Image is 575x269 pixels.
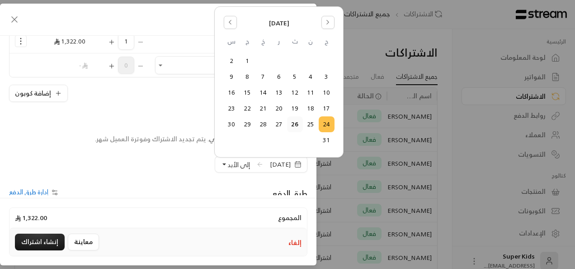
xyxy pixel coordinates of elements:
th: السبت [224,37,240,53]
button: الأربعاء, أغسطس 27, 2025 [272,117,287,132]
button: الجمعة, أغسطس 29, 2025 [240,117,255,132]
button: الأربعاء, أغسطس 20, 2025 [272,101,287,116]
button: الجمعة, أغسطس 15, 2025 [240,85,255,100]
button: إضافة كوبون [9,85,68,102]
span: طرق الدفع [272,186,307,201]
button: الاثنين, أغسطس 11, 2025 [303,85,318,100]
span: إدارة طرق الدفع [9,186,48,197]
span: 1 [118,33,134,50]
button: الأحد, أغسطس 24, 2025, selected [319,117,334,132]
button: معاينة [68,234,99,250]
button: الأربعاء, أغسطس 13, 2025 [272,85,287,100]
span: 0 [118,57,134,74]
table: Selected Products [9,12,307,77]
td: - [32,53,91,77]
th: الأحد [319,37,335,53]
button: الخميس, أغسطس 7, 2025 [256,69,271,84]
button: إنشاء اشتراك [15,234,65,250]
button: الثلاثاء, أغسطس 19, 2025 [287,101,302,116]
button: الثلاثاء, أغسطس 5, 2025 [287,69,302,84]
button: الأربعاء, أغسطس 6, 2025 [272,69,287,84]
button: Go to the Next Month [321,16,335,29]
button: السبت, أغسطس 30, 2025 [224,117,239,132]
span: 1,322.00 [15,213,47,222]
table: أغسطس 2025 [224,37,335,148]
th: الاثنين [303,37,319,53]
button: الجمعة, أغسطس 22, 2025 [240,101,255,116]
button: السبت, أغسطس 9, 2025 [224,69,239,84]
button: الأحد, أغسطس 17, 2025 [319,101,334,116]
button: الاثنين, أغسطس 25, 2025 [303,117,318,132]
span: 1,322.00 [54,35,85,47]
button: Open [155,60,166,71]
span: ولا ينتهي [209,133,237,144]
button: الجمعة, أغسطس 8, 2025 [240,69,255,84]
span: [DATE] [269,19,289,28]
span: المجموع [278,213,302,222]
span: [DATE] [270,160,291,169]
button: السبت, أغسطس 23, 2025 [224,101,239,116]
th: الجمعة [240,37,255,53]
button: Today, الثلاثاء, أغسطس 26, 2025 [287,117,302,132]
div: مدة الاشتراك [95,116,307,129]
th: الخميس [255,37,271,53]
th: الثلاثاء [287,37,303,53]
button: إلغاء [288,238,302,247]
div: يبدأ الاشتراك في . يتم تجديد الاشتراك وفوترة العميل شهر. [95,134,307,144]
button: الخميس, أغسطس 28, 2025 [256,117,271,132]
th: الأربعاء [271,37,287,53]
button: الأحد, أغسطس 3, 2025 [319,69,334,84]
button: الخميس, أغسطس 14, 2025 [256,85,271,100]
button: الأحد, أغسطس 31, 2025 [319,133,334,148]
button: الخميس, أغسطس 21, 2025 [256,101,271,116]
button: الاثنين, أغسطس 4, 2025 [303,69,318,84]
button: الاثنين, أغسطس 18, 2025 [303,101,318,116]
button: الأحد, أغسطس 10, 2025 [319,85,334,100]
button: Go to the Previous Month [224,16,237,29]
button: السبت, أغسطس 16, 2025 [224,85,239,100]
button: الجمعة, أغسطس 1, 2025 [240,53,255,68]
button: السبت, أغسطس 2, 2025 [224,53,239,68]
button: الثلاثاء, أغسطس 12, 2025 [287,85,302,100]
span: إلى الأبد [227,159,250,170]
